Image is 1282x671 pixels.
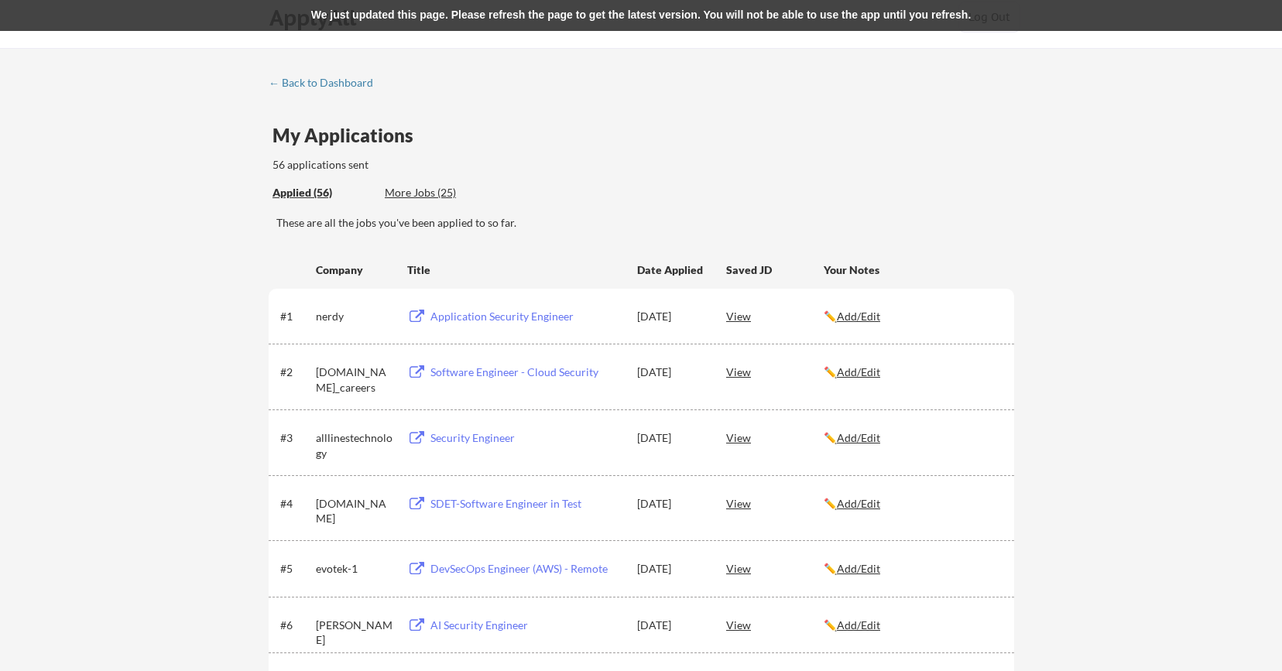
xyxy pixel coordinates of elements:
div: #3 [280,430,310,446]
div: [DATE] [637,496,705,512]
a: ← Back to Dashboard [269,77,385,92]
div: ✏️ [824,561,1000,577]
div: Security Engineer [430,430,622,446]
div: Company [316,262,393,278]
div: ✏️ [824,309,1000,324]
u: Add/Edit [837,562,880,575]
div: These are all the jobs you've been applied to so far. [276,215,1014,231]
u: Add/Edit [837,310,880,323]
div: View [726,302,824,330]
div: [PERSON_NAME] [316,618,393,648]
div: Saved JD [726,255,824,283]
div: View [726,554,824,582]
div: ✏️ [824,430,1000,446]
div: #5 [280,561,310,577]
div: [DATE] [637,561,705,577]
div: [DOMAIN_NAME]_careers [316,365,393,395]
div: More Jobs (25) [385,185,499,200]
div: #6 [280,618,310,633]
div: SDET-Software Engineer in Test [430,496,622,512]
div: [DOMAIN_NAME] [316,496,393,526]
div: [DATE] [637,365,705,380]
div: alllinestechnology [316,430,393,460]
u: Add/Edit [837,431,880,444]
div: Title [407,262,622,278]
div: [DATE] [637,309,705,324]
div: View [726,358,824,385]
div: View [726,423,824,451]
div: [DATE] [637,618,705,633]
div: View [726,489,824,517]
div: AI Security Engineer [430,618,622,633]
div: Applied (56) [273,185,373,200]
div: ✏️ [824,496,1000,512]
div: Date Applied [637,262,705,278]
div: ← Back to Dashboard [269,77,385,88]
div: Your Notes [824,262,1000,278]
div: DevSecOps Engineer (AWS) - Remote [430,561,622,577]
div: ✏️ [824,618,1000,633]
div: These are all the jobs you've been applied to so far. [273,185,373,201]
div: My Applications [273,126,426,145]
div: View [726,611,824,638]
u: Add/Edit [837,618,880,632]
div: 56 applications sent [273,157,572,173]
div: Software Engineer - Cloud Security [430,365,622,380]
div: #4 [280,496,310,512]
u: Add/Edit [837,365,880,378]
div: #1 [280,309,310,324]
div: #2 [280,365,310,380]
div: These are job applications we think you'd be a good fit for, but couldn't apply you to automatica... [385,185,499,201]
div: ✏️ [824,365,1000,380]
div: ApplyAll [269,5,361,31]
div: Application Security Engineer [430,309,622,324]
u: Add/Edit [837,497,880,510]
div: nerdy [316,309,393,324]
div: [DATE] [637,430,705,446]
div: evotek-1 [316,561,393,577]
